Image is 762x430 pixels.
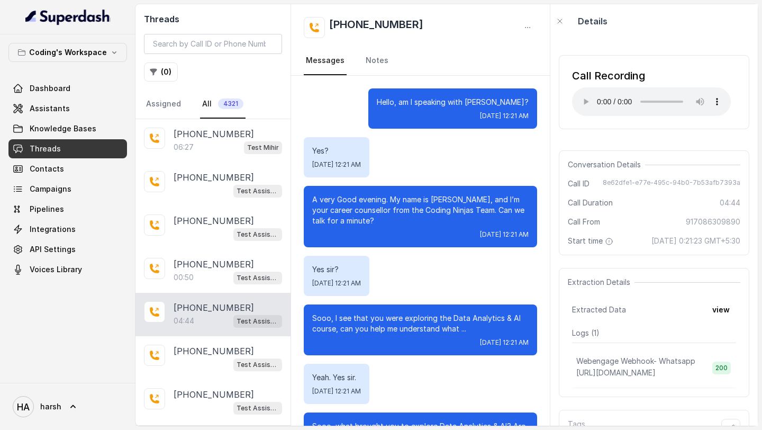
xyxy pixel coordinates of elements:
[480,338,529,347] span: [DATE] 12:21 AM
[174,142,194,153] p: 06:27
[480,230,529,239] span: [DATE] 12:21 AM
[603,178,740,189] span: 8e62dfe1-e77e-495c-94b0-7b53afb7393a
[572,304,626,315] span: Extracted Data
[144,62,178,82] button: (0)
[237,316,279,327] p: Test Assistant-3
[480,112,529,120] span: [DATE] 12:21 AM
[237,403,279,414] p: Test Assistant-3
[329,17,423,38] h2: [PHONE_NUMBER]
[720,198,740,208] span: 04:44
[8,159,127,178] a: Contacts
[8,119,127,138] a: Knowledge Bases
[572,68,731,83] div: Call Recording
[174,301,254,314] p: [PHONE_NUMBER]
[174,316,194,326] p: 04:44
[237,186,279,196] p: Test Assistant-3
[312,264,361,275] p: Yes sir?
[8,220,127,239] a: Integrations
[8,240,127,259] a: API Settings
[29,46,107,59] p: Coding's Workspace
[312,313,529,334] p: Sooo, I see that you were exploring the Data Analytics & AI course, can you help me understand wh...
[8,139,127,158] a: Threads
[8,392,127,422] a: harsh
[174,388,254,401] p: [PHONE_NUMBER]
[8,260,127,279] a: Voices Library
[686,217,740,227] span: 917086309890
[304,47,347,75] a: Messages
[8,43,127,62] button: Coding's Workspace
[174,345,254,357] p: [PHONE_NUMBER]
[706,300,736,319] button: view
[25,8,111,25] img: light.svg
[312,279,361,288] span: [DATE] 12:21 AM
[237,229,279,240] p: Test Assistant-3
[174,128,254,140] p: [PHONE_NUMBER]
[8,180,127,199] a: Campaigns
[377,97,529,107] p: Hello, am I speaking with [PERSON_NAME]?
[568,277,634,288] span: Extraction Details
[312,160,361,169] span: [DATE] 12:21 AM
[312,194,529,226] p: A very Good evening. My name is [PERSON_NAME], and I’m your career counsellor from the Coding Nin...
[304,47,537,75] nav: Tabs
[572,328,736,338] p: Logs ( 1 )
[568,178,589,189] span: Call ID
[144,90,282,119] nav: Tabs
[572,87,731,116] audio: Your browser does not support the audio element.
[174,214,254,227] p: [PHONE_NUMBER]
[576,368,656,377] span: [URL][DOMAIN_NAME]
[8,99,127,118] a: Assistants
[174,171,254,184] p: [PHONE_NUMBER]
[712,362,731,374] span: 200
[218,98,243,109] span: 4321
[568,159,645,170] span: Conversation Details
[200,90,246,119] a: All4321
[576,356,695,366] p: Webengage Webhook- Whatsapp
[568,217,600,227] span: Call From
[174,272,194,283] p: 00:50
[312,387,361,396] span: [DATE] 12:21 AM
[174,258,254,271] p: [PHONE_NUMBER]
[144,34,282,54] input: Search by Call ID or Phone Number
[568,198,613,208] span: Call Duration
[651,236,740,246] span: [DATE] 0:21:23 GMT+5:30
[364,47,391,75] a: Notes
[8,200,127,219] a: Pipelines
[237,273,279,283] p: Test Assistant-3
[237,360,279,370] p: Test Assistant-3
[578,15,607,28] p: Details
[144,13,282,25] h2: Threads
[568,236,615,246] span: Start time
[312,372,361,383] p: Yeah. Yes sir.
[312,146,361,156] p: Yes?
[247,142,279,153] p: Test Mihir
[144,90,183,119] a: Assigned
[8,79,127,98] a: Dashboard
